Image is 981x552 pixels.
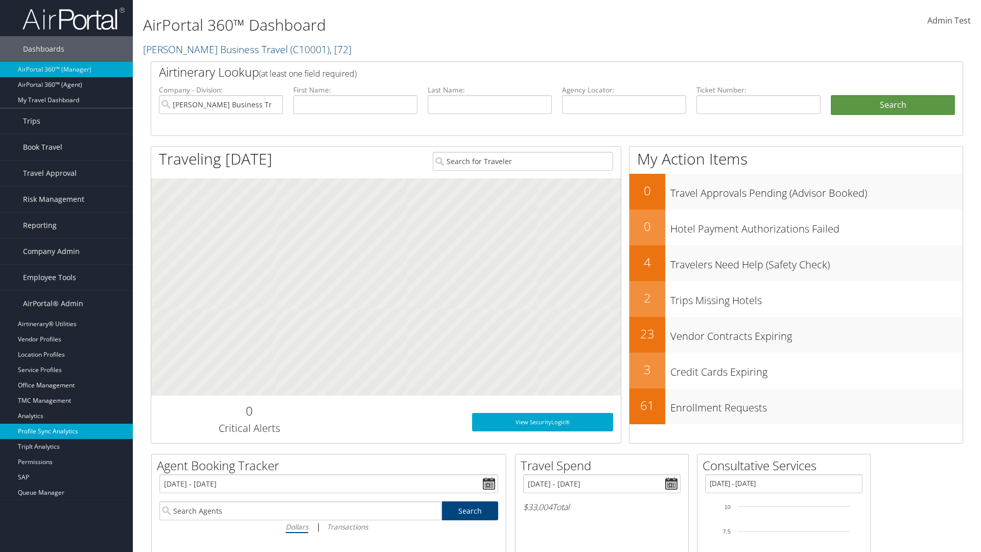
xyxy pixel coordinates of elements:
[629,182,665,199] h2: 0
[523,501,552,513] span: $33,004
[629,148,963,170] h1: My Action Items
[442,501,499,520] a: Search
[725,504,731,510] tspan: 10
[159,501,441,520] input: Search Agents
[23,36,64,62] span: Dashboards
[696,85,821,95] label: Ticket Number:
[290,42,330,56] span: ( C10001 )
[927,15,971,26] span: Admin Test
[831,95,955,116] button: Search
[562,85,686,95] label: Agency Locator:
[23,160,77,186] span: Travel Approval
[670,252,963,272] h3: Travelers Need Help (Safety Check)
[327,522,368,532] i: Transactions
[629,174,963,210] a: 0Travel Approvals Pending (Advisor Booked)
[143,42,352,56] a: [PERSON_NAME] Business Travel
[629,210,963,245] a: 0Hotel Payment Authorizations Failed
[629,353,963,388] a: 3Credit Cards Expiring
[723,528,731,535] tspan: 7.5
[23,239,80,264] span: Company Admin
[293,85,417,95] label: First Name:
[523,501,681,513] h6: Total
[521,457,688,474] h2: Travel Spend
[629,388,963,424] a: 61Enrollment Requests
[23,291,83,316] span: AirPortal® Admin
[670,324,963,343] h3: Vendor Contracts Expiring
[670,396,963,415] h3: Enrollment Requests
[703,457,870,474] h2: Consultative Services
[330,42,352,56] span: , [ 72 ]
[472,413,613,431] a: View SecurityLogic®
[927,5,971,37] a: Admin Test
[670,288,963,308] h3: Trips Missing Hotels
[159,63,887,81] h2: Airtinerary Lookup
[259,68,357,79] span: (at least one field required)
[157,457,506,474] h2: Agent Booking Tracker
[629,254,665,271] h2: 4
[629,245,963,281] a: 4Travelers Need Help (Safety Check)
[159,520,498,533] div: |
[286,522,308,532] i: Dollars
[428,85,552,95] label: Last Name:
[159,148,272,170] h1: Traveling [DATE]
[670,181,963,200] h3: Travel Approvals Pending (Advisor Booked)
[159,402,339,420] h2: 0
[629,325,665,342] h2: 23
[22,7,125,31] img: airportal-logo.png
[629,218,665,235] h2: 0
[143,14,695,36] h1: AirPortal 360™ Dashboard
[23,187,84,212] span: Risk Management
[670,360,963,379] h3: Credit Cards Expiring
[159,85,283,95] label: Company - Division:
[629,281,963,317] a: 2Trips Missing Hotels
[23,108,40,134] span: Trips
[629,361,665,378] h2: 3
[629,317,963,353] a: 23Vendor Contracts Expiring
[23,265,76,290] span: Employee Tools
[433,152,613,171] input: Search for Traveler
[23,213,57,238] span: Reporting
[629,289,665,307] h2: 2
[159,421,339,435] h3: Critical Alerts
[23,134,62,160] span: Book Travel
[629,397,665,414] h2: 61
[670,217,963,236] h3: Hotel Payment Authorizations Failed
